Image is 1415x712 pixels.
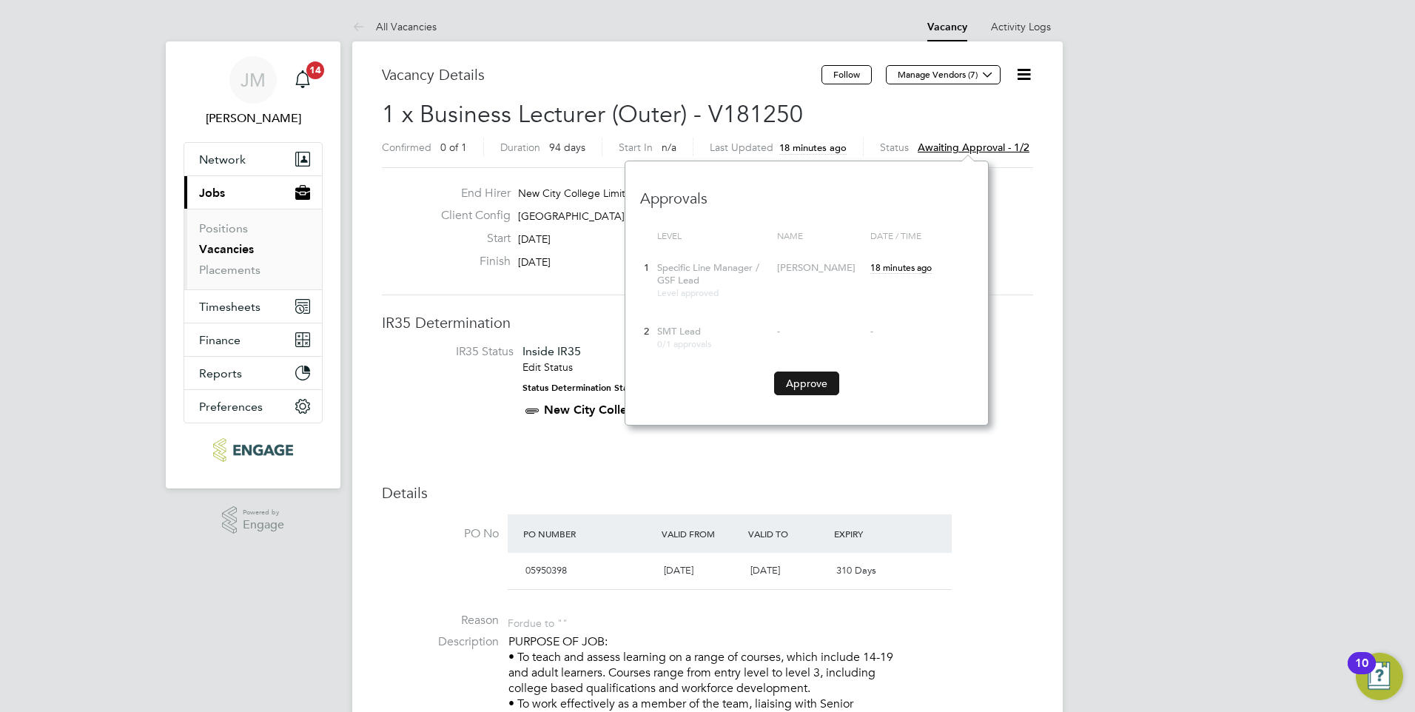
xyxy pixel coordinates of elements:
[777,262,863,275] div: [PERSON_NAME]
[199,300,261,314] span: Timesheets
[657,261,759,286] span: Specific Line Manager / GSF Lead
[830,520,917,547] div: Expiry
[184,390,322,423] button: Preferences
[544,403,698,417] a: New City Colleges IR... .pdf
[518,209,625,223] span: [GEOGRAPHIC_DATA]
[382,65,821,84] h3: Vacancy Details
[397,344,514,360] label: IR35 Status
[777,326,863,338] div: -
[352,20,437,33] a: All Vacancies
[870,261,932,273] span: 18 minutes ago
[382,100,803,129] span: 1 x Business Lecturer (Outer) - V181250
[657,337,711,349] span: 0/1 approvals
[243,519,284,531] span: Engage
[710,141,773,154] label: Last Updated
[199,186,225,200] span: Jobs
[657,286,719,298] span: Level approved
[429,231,511,246] label: Start
[520,520,658,547] div: PO Number
[508,613,568,630] div: For due to ""
[199,400,263,414] span: Preferences
[184,323,322,356] button: Finance
[199,263,261,277] a: Placements
[199,221,248,235] a: Positions
[658,520,745,547] div: Valid From
[836,564,876,577] span: 310 Days
[522,383,658,393] strong: Status Determination Statement
[664,564,693,577] span: [DATE]
[518,232,551,246] span: [DATE]
[653,223,773,249] div: Level
[518,255,551,269] span: [DATE]
[867,223,973,249] div: Date / time
[222,506,285,534] a: Powered byEngage
[773,223,867,249] div: Name
[927,21,967,33] a: Vacancy
[306,61,324,79] span: 14
[166,41,340,488] nav: Main navigation
[429,186,511,201] label: End Hirer
[429,208,511,224] label: Client Config
[779,141,847,154] span: 18 minutes ago
[619,141,653,154] label: Start In
[750,564,780,577] span: [DATE]
[1355,663,1368,682] div: 10
[184,357,322,389] button: Reports
[522,344,581,358] span: Inside IR35
[382,526,499,542] label: PO No
[518,187,638,200] span: New City College Limited
[184,209,322,289] div: Jobs
[500,141,540,154] label: Duration
[241,70,266,90] span: JM
[991,20,1051,33] a: Activity Logs
[821,65,872,84] button: Follow
[382,141,431,154] label: Confirmed
[549,141,585,154] span: 94 days
[745,520,831,547] div: Valid To
[640,318,653,346] div: 2
[243,506,284,519] span: Powered by
[184,176,322,209] button: Jobs
[886,65,1001,84] button: Manage Vendors (7)
[199,152,246,167] span: Network
[184,110,323,127] span: Jacqueline Mitchell
[184,290,322,323] button: Timesheets
[382,313,1033,332] h3: IR35 Determination
[880,141,909,154] label: Status
[870,326,969,338] div: -
[184,143,322,175] button: Network
[662,141,676,154] span: n/a
[429,254,511,269] label: Finish
[184,56,323,127] a: JM[PERSON_NAME]
[774,372,839,395] button: Approve
[657,325,701,337] span: SMT Lead
[382,613,499,628] label: Reason
[382,483,1033,503] h3: Details
[640,255,653,282] div: 1
[199,366,242,380] span: Reports
[1356,653,1403,700] button: Open Resource Center, 10 new notifications
[522,360,573,374] a: Edit Status
[213,438,292,462] img: ncclondon-logo-retina.png
[440,141,467,154] span: 0 of 1
[184,438,323,462] a: Go to home page
[525,564,567,577] span: 05950398
[199,333,241,347] span: Finance
[918,141,1029,154] span: Awaiting approval - 1/2
[199,242,254,256] a: Vacancies
[382,634,499,650] label: Description
[640,174,973,208] h3: Approvals
[288,56,317,104] a: 14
